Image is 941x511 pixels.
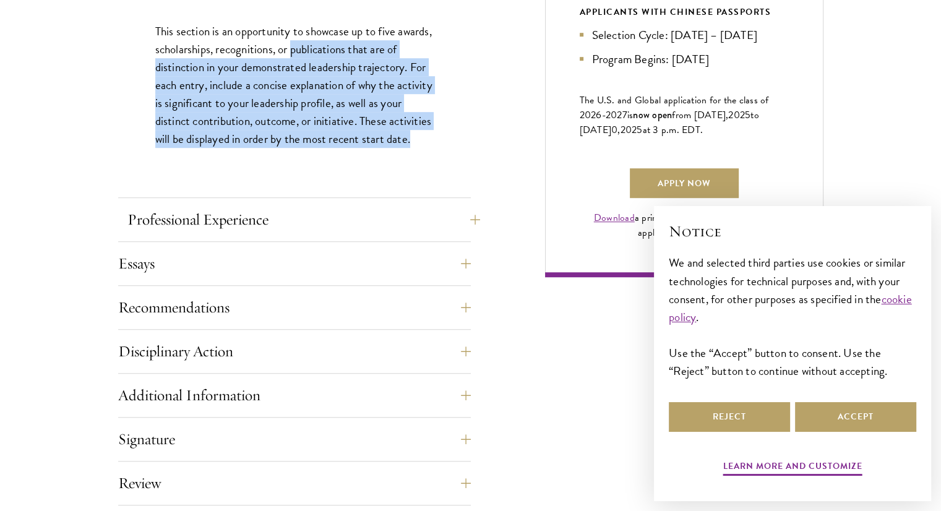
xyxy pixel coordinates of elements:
[723,458,862,478] button: Learn more and customize
[118,293,471,322] button: Recommendations
[594,210,635,225] a: Download
[580,26,789,44] li: Selection Cycle: [DATE] – [DATE]
[611,122,617,137] span: 0
[580,4,789,20] div: APPLICANTS WITH CHINESE PASSPORTS
[596,108,601,122] span: 6
[621,122,637,137] span: 202
[745,108,750,122] span: 5
[580,108,759,137] span: to [DATE]
[637,122,642,137] span: 5
[728,108,745,122] span: 202
[669,221,916,242] h2: Notice
[118,380,471,410] button: Additional Information
[795,402,916,432] button: Accept
[127,205,480,234] button: Professional Experience
[672,108,728,122] span: from [DATE],
[669,254,916,379] div: We and selected third parties use cookies or similar technologies for technical purposes and, wit...
[602,108,622,122] span: -202
[580,50,789,68] li: Program Begins: [DATE]
[118,249,471,278] button: Essays
[155,22,434,148] p: This section is an opportunity to showcase up to five awards, scholarships, recognitions, or publ...
[669,402,790,432] button: Reject
[627,108,634,122] span: is
[580,210,789,240] div: a print-friendly PDF version of the application instructions
[622,108,627,122] span: 7
[630,168,739,198] a: Apply Now
[580,93,769,122] span: The U.S. and Global application for the class of 202
[617,122,620,137] span: ,
[669,290,912,326] a: cookie policy
[118,337,471,366] button: Disciplinary Action
[118,468,471,498] button: Review
[633,108,672,122] span: now open
[643,122,703,137] span: at 3 p.m. EDT.
[118,424,471,454] button: Signature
